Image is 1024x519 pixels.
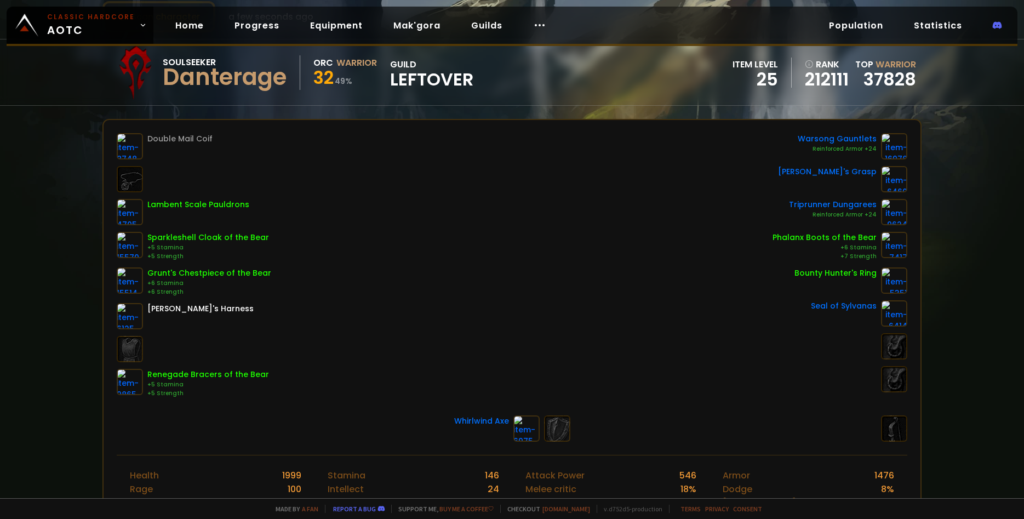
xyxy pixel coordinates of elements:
[333,505,376,513] a: Report a bug
[488,482,499,496] div: 24
[301,14,371,37] a: Equipment
[130,469,159,482] div: Health
[336,56,377,70] div: Warrior
[147,369,269,380] div: Renegade Bracers of the Bear
[513,415,540,442] img: item-6975
[680,505,701,513] a: Terms
[391,505,494,513] span: Support me,
[117,303,143,329] img: item-6125
[881,232,907,258] img: item-7417
[117,267,143,294] img: item-15514
[820,14,892,37] a: Population
[881,133,907,159] img: item-16978
[805,71,849,88] a: 212111
[147,279,271,288] div: +6 Stamina
[878,496,894,510] div: 10 %
[163,55,287,69] div: Soulseeker
[163,69,287,85] div: Danterage
[385,14,449,37] a: Mak'gora
[147,303,254,315] div: [PERSON_NAME]'s Harness
[705,505,729,513] a: Privacy
[525,469,585,482] div: Attack Power
[269,505,318,513] span: Made by
[811,300,877,312] div: Seal of Sylvanas
[723,469,750,482] div: Armor
[542,505,590,513] a: [DOMAIN_NAME]
[147,232,269,243] div: Sparkleshell Cloak of the Bear
[733,58,778,71] div: item level
[130,482,153,496] div: Rage
[439,505,494,513] a: Buy me a coffee
[485,496,499,510] div: 165
[147,199,249,210] div: Lambent Scale Pauldrons
[102,1,215,32] button: Scan character
[723,496,796,510] div: [PERSON_NAME]
[881,199,907,225] img: item-9624
[147,288,271,296] div: +6 Strength
[282,469,301,482] div: 1999
[288,482,301,496] div: 100
[335,76,352,87] small: 49 %
[147,252,269,261] div: +5 Strength
[789,210,877,219] div: Reinforced Armor +24
[47,12,135,22] small: Classic Hardcore
[798,145,877,153] div: Reinforced Armor +24
[773,243,877,252] div: +6 Stamina
[683,496,696,510] div: 8 %
[863,67,916,92] a: 37828
[525,496,579,510] div: Range critic
[789,199,877,210] div: Triprunner Dungarees
[855,58,916,71] div: Top
[147,267,271,279] div: Grunt's Chestpiece of the Bear
[390,71,473,88] span: LEFTOVER
[805,58,849,71] div: rank
[876,58,916,71] span: Warrior
[226,14,288,37] a: Progress
[313,56,333,70] div: Orc
[881,482,894,496] div: 8 %
[117,232,143,258] img: item-15579
[798,133,877,145] div: Warsong Gauntlets
[905,14,971,37] a: Statistics
[462,14,511,37] a: Guilds
[679,469,696,482] div: 546
[117,369,143,395] img: item-9865
[485,469,499,482] div: 146
[117,133,143,159] img: item-8748
[147,380,269,389] div: +5 Stamina
[733,505,762,513] a: Consent
[723,482,752,496] div: Dodge
[147,389,269,398] div: +5 Strength
[680,482,696,496] div: 18 %
[390,58,473,88] div: guild
[773,252,877,261] div: +7 Strength
[773,232,877,243] div: Phalanx Boots of the Bear
[328,496,367,510] div: Strength
[313,65,334,90] span: 32
[147,243,269,252] div: +5 Stamina
[881,267,907,294] img: item-5351
[328,469,365,482] div: Stamina
[778,166,877,178] div: [PERSON_NAME]'s Grasp
[302,505,318,513] a: a fan
[500,505,590,513] span: Checkout
[874,469,894,482] div: 1476
[454,415,509,427] div: Whirlwind Axe
[117,199,143,225] img: item-4705
[47,12,135,38] span: AOTC
[794,267,877,279] div: Bounty Hunter's Ring
[167,14,213,37] a: Home
[881,166,907,192] img: item-6460
[525,482,576,496] div: Melee critic
[733,71,778,88] div: 25
[7,7,153,44] a: Classic HardcoreAOTC
[147,133,213,145] div: Double Mail Coif
[597,505,662,513] span: v. d752d5 - production
[881,300,907,327] img: item-6414
[328,482,364,496] div: Intellect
